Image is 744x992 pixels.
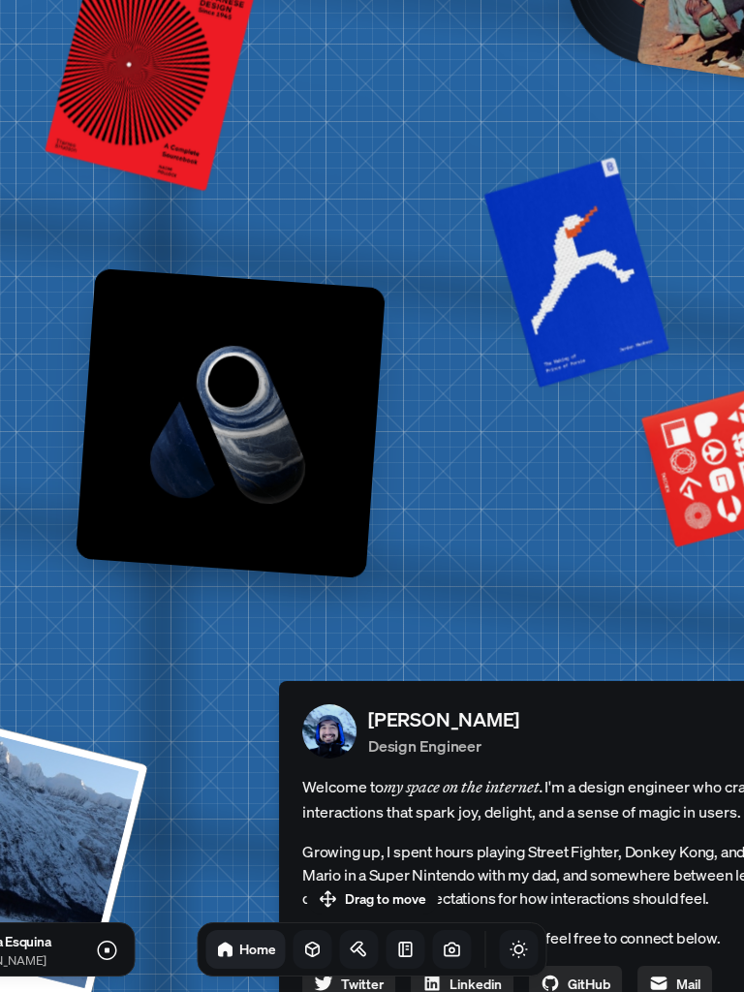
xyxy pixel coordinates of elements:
button: Toggle Theme [500,930,539,969]
p: Design Engineer [368,734,519,758]
p: [PERSON_NAME] [368,705,519,734]
a: Home [206,930,286,969]
em: my space on the internet. [384,777,544,796]
img: Profile Picture [302,704,356,759]
img: Logo variation 76 [76,268,386,578]
h1: Home [239,940,276,958]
